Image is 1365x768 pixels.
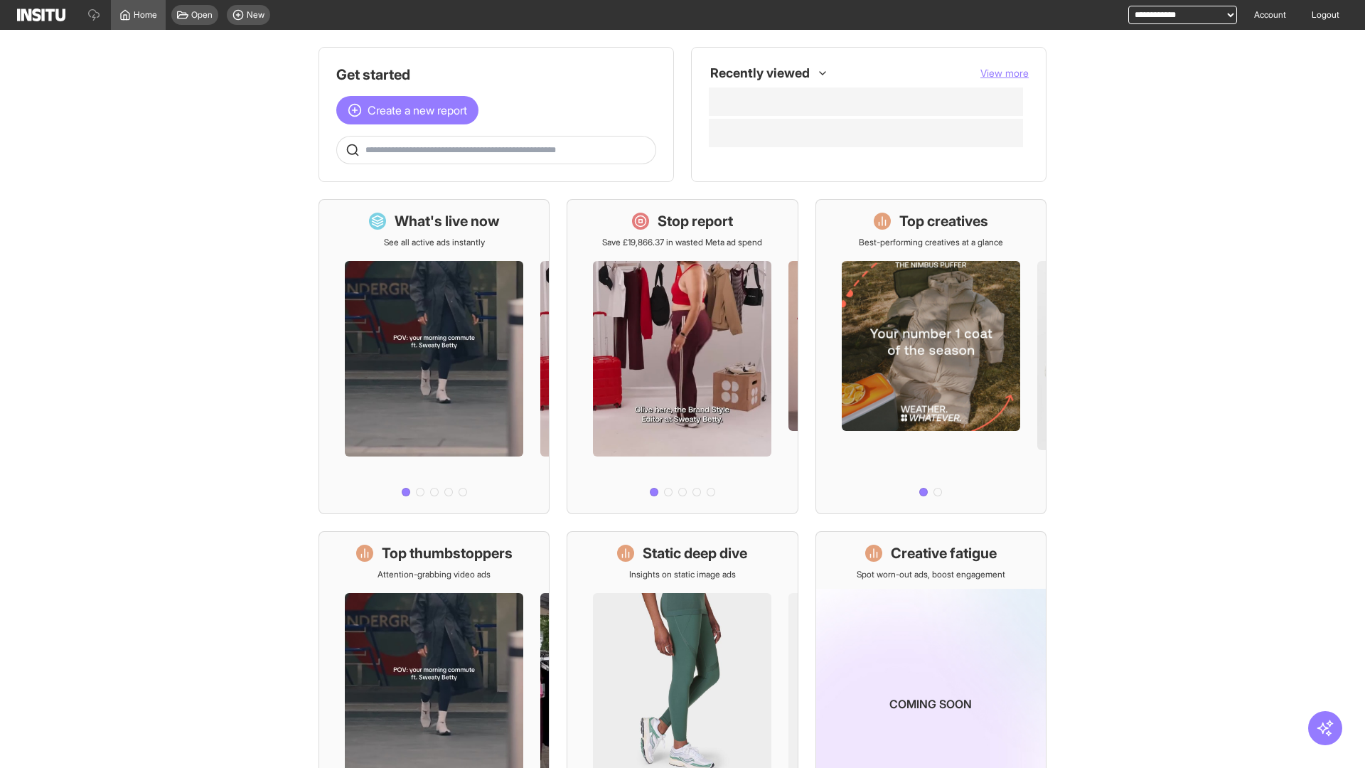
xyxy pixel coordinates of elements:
button: View more [980,66,1029,80]
h1: Stop report [658,211,733,231]
span: New [247,9,264,21]
h1: Top thumbstoppers [382,543,513,563]
p: Attention-grabbing video ads [378,569,491,580]
h1: Get started [336,65,656,85]
p: Save £19,866.37 in wasted Meta ad spend [602,237,762,248]
h1: Top creatives [899,211,988,231]
img: Logo [17,9,65,21]
h1: Static deep dive [643,543,747,563]
span: View more [980,67,1029,79]
p: Best-performing creatives at a glance [859,237,1003,248]
h1: What's live now [395,211,500,231]
p: See all active ads instantly [384,237,485,248]
span: Open [191,9,213,21]
span: Home [134,9,157,21]
a: What's live nowSee all active ads instantly [318,199,550,514]
button: Create a new report [336,96,478,124]
span: Create a new report [368,102,467,119]
a: Top creativesBest-performing creatives at a glance [815,199,1046,514]
p: Insights on static image ads [629,569,736,580]
a: Stop reportSave £19,866.37 in wasted Meta ad spend [567,199,798,514]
